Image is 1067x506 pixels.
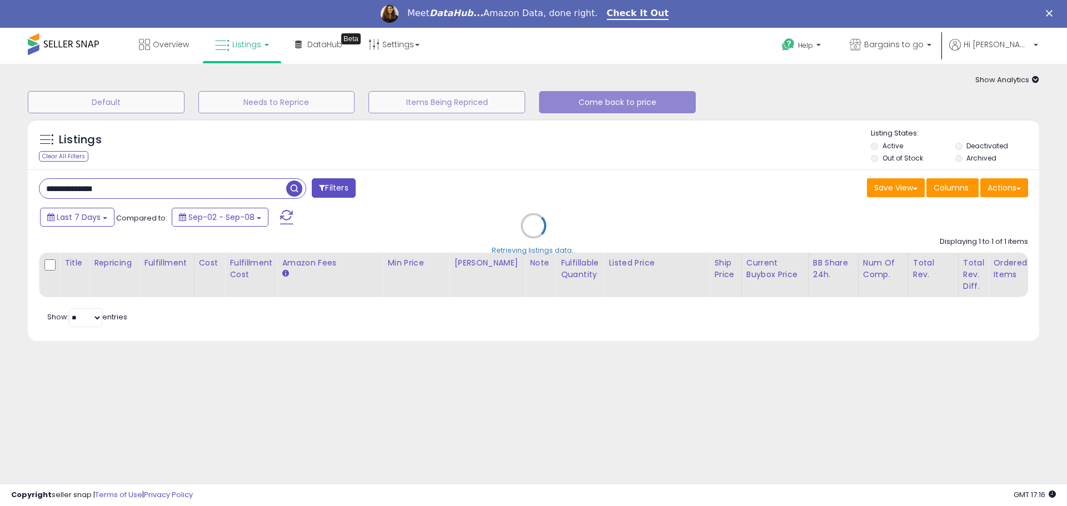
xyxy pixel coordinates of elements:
span: Bargains to go [864,39,924,50]
button: Items Being Repriced [368,91,525,113]
div: Meet Amazon Data, done right. [407,8,598,19]
button: Come back to price [539,91,696,113]
span: Help [798,41,813,50]
a: Settings [360,28,428,61]
a: Listings [207,28,277,61]
a: DataHub [287,28,351,61]
span: Show Analytics [975,74,1039,85]
a: Overview [131,28,197,61]
a: Check It Out [607,8,669,20]
span: Overview [153,39,189,50]
img: Profile image for Georgie [381,5,398,23]
a: Terms of Use [95,489,142,500]
span: Listings [232,39,261,50]
a: Privacy Policy [144,489,193,500]
div: Close [1046,10,1057,17]
i: Get Help [781,38,795,52]
span: 2025-09-16 17:16 GMT [1014,489,1056,500]
div: seller snap | | [11,490,193,500]
a: Hi [PERSON_NAME] [949,39,1038,64]
i: DataHub... [430,8,483,18]
span: Hi [PERSON_NAME] [964,39,1030,50]
div: Tooltip anchor [341,33,361,44]
strong: Copyright [11,489,52,500]
button: Default [28,91,185,113]
div: Retrieving listings data.. [492,245,575,255]
span: DataHub [307,39,342,50]
a: Bargains to go [841,28,940,64]
button: Needs to Reprice [198,91,355,113]
a: Help [773,29,832,64]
